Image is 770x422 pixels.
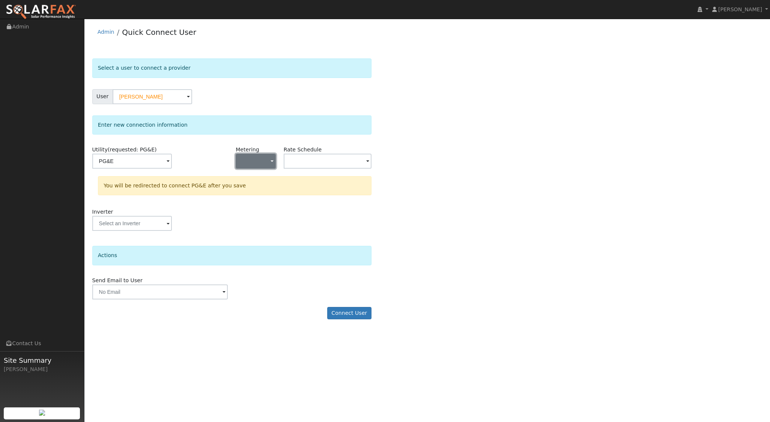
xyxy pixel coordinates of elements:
[122,28,196,37] a: Quick Connect User
[236,146,259,154] label: Metering
[92,154,172,169] input: Select a Utility
[327,307,371,320] button: Connect User
[92,115,371,135] div: Enter new connection information
[39,410,45,416] img: retrieve
[718,6,762,12] span: [PERSON_NAME]
[92,208,113,216] label: Inverter
[108,147,157,153] span: (requested: PG&E)
[92,216,172,231] input: Select an Inverter
[92,146,157,154] label: Utility
[113,89,192,104] input: Select a User
[6,4,76,20] img: SolarFax
[92,277,143,284] label: Send Email to User
[92,284,228,299] input: No Email
[92,246,371,265] div: Actions
[284,146,322,154] label: Rate Schedule
[92,58,371,78] div: Select a user to connect a provider
[4,355,80,365] span: Site Summary
[92,89,113,104] span: User
[98,29,114,35] a: Admin
[98,176,371,195] div: You will be redirected to connect PG&E after you save
[4,365,80,373] div: [PERSON_NAME]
